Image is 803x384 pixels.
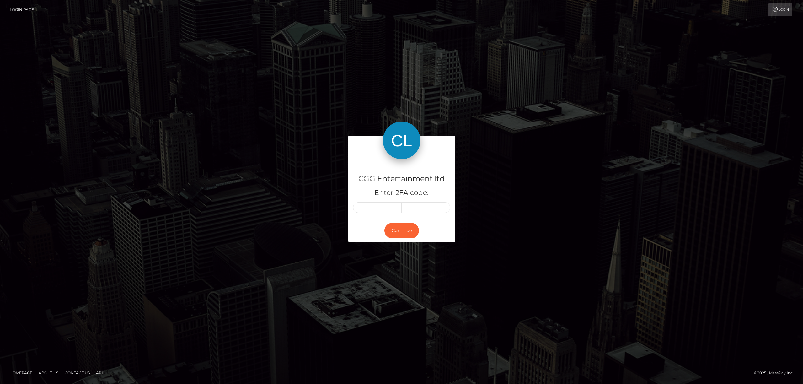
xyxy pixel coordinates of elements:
[754,370,798,376] div: © 2025 , MassPay Inc.
[94,368,105,378] a: API
[353,173,450,184] h4: CGG Entertainment ltd
[36,368,61,378] a: About Us
[383,122,420,159] img: CGG Entertainment ltd
[62,368,92,378] a: Contact Us
[768,3,792,16] a: Login
[10,3,34,16] a: Login Page
[384,223,419,238] button: Continue
[7,368,35,378] a: Homepage
[353,188,450,198] h5: Enter 2FA code:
